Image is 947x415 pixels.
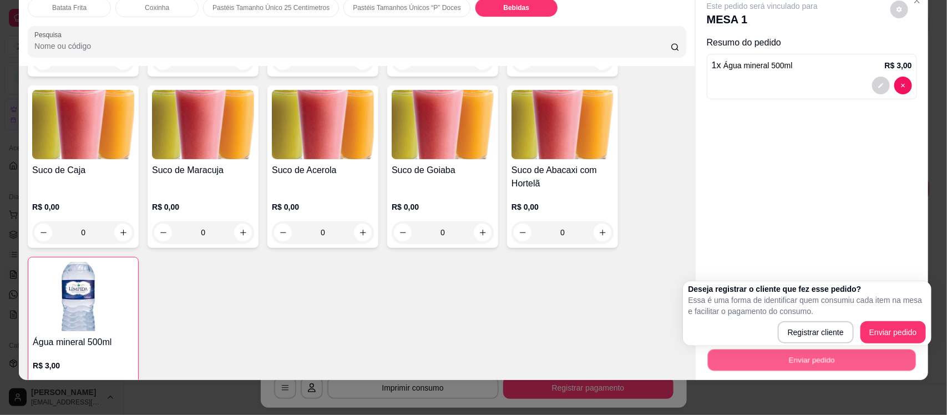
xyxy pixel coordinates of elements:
[890,1,908,18] button: decrease-product-quantity
[152,164,254,177] h4: Suco de Maracuja
[353,3,461,12] p: Pastéis Tamanhos Únicos “P” Doces
[34,30,65,39] label: Pesquisa
[708,349,916,371] button: Enviar pedido
[504,3,530,12] p: Bebidas
[32,164,134,177] h4: Suco de Caja
[392,164,494,177] h4: Suco de Goiaba
[707,1,818,12] p: Este pedido será vinculado para
[872,77,890,94] button: decrease-product-quantity
[723,61,793,70] span: Água mineral 500ml
[212,3,330,12] p: Pastéis Tamanho Único 25 Centímetros
[712,59,793,72] p: 1 x
[512,201,614,212] p: R$ 0,00
[272,90,374,159] img: product-image
[272,164,374,177] h4: Suco de Acerola
[688,295,926,317] p: Essa é uma forma de identificar quem consumiu cada item na mesa e facilitar o pagamento do consumo.
[860,321,926,343] button: Enviar pedido
[32,90,134,159] img: product-image
[392,201,494,212] p: R$ 0,00
[145,3,169,12] p: Coxinha
[34,41,671,52] input: Pesquisa
[152,201,254,212] p: R$ 0,00
[512,164,614,190] h4: Suco de Abacaxi com Hortelã
[52,3,87,12] p: Batata Frita
[152,90,254,159] img: product-image
[32,201,134,212] p: R$ 0,00
[392,90,494,159] img: product-image
[272,201,374,212] p: R$ 0,00
[33,360,134,371] p: R$ 3,00
[688,284,926,295] h2: Deseja registrar o cliente que fez esse pedido?
[778,321,854,343] button: Registrar cliente
[894,77,912,94] button: decrease-product-quantity
[33,336,134,349] h4: Água mineral 500ml
[33,262,134,331] img: product-image
[885,60,912,71] p: R$ 3,00
[707,36,917,49] p: Resumo do pedido
[707,12,818,27] p: MESA 1
[512,90,614,159] img: product-image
